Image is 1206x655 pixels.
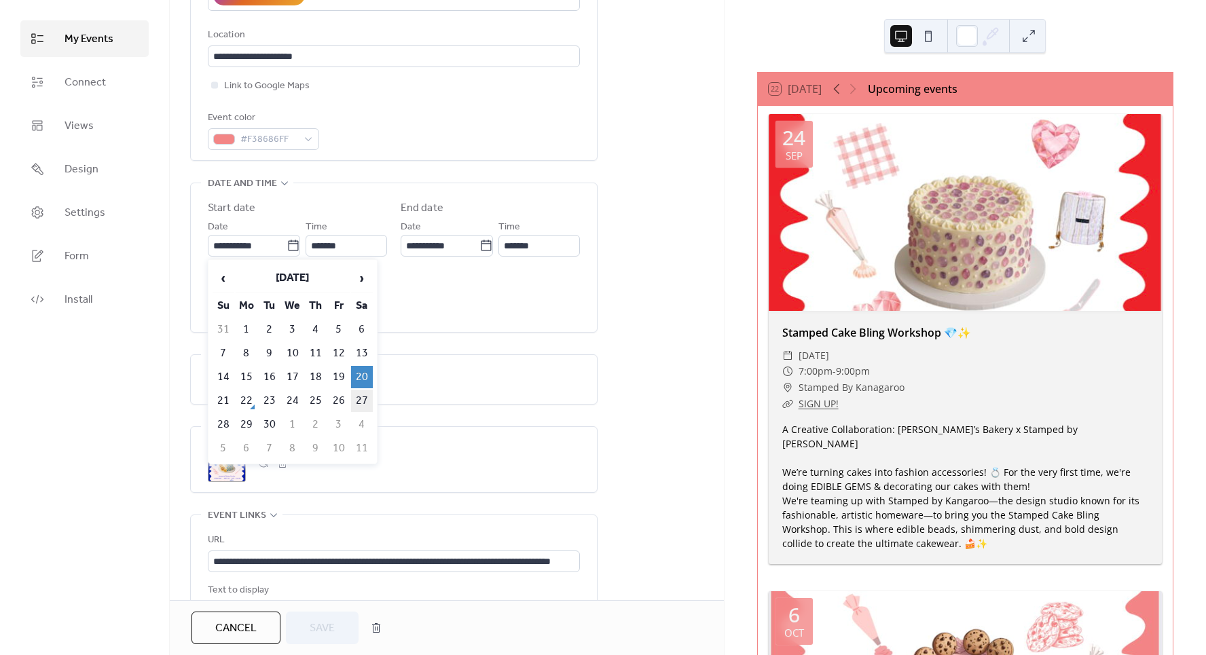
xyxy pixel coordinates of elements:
div: URL [208,532,577,548]
div: Start date [208,200,255,217]
td: 29 [236,413,257,436]
td: 7 [259,437,280,460]
td: 26 [328,390,350,412]
td: 5 [328,318,350,341]
div: Event color [208,110,316,126]
td: 5 [213,437,234,460]
td: 11 [305,342,327,364]
a: Stamped Cake Bling Workshop 💎✨ [782,325,971,340]
span: › [352,265,372,292]
div: ​ [782,363,793,379]
td: 9 [305,437,327,460]
span: - [833,363,836,379]
span: 7:00pm [799,363,833,379]
span: ‹ [213,265,234,292]
span: [DATE] [799,348,829,364]
span: Date [401,219,421,236]
td: 21 [213,390,234,412]
span: Date [208,219,228,236]
td: 3 [282,318,304,341]
div: Location [208,27,577,43]
td: 8 [282,437,304,460]
span: Cancel [215,620,257,637]
td: 1 [236,318,257,341]
td: 7 [213,342,234,364]
td: 2 [259,318,280,341]
span: #F38686FF [240,132,297,148]
td: 16 [259,366,280,388]
div: End date [401,200,443,217]
td: 17 [282,366,304,388]
td: 9 [259,342,280,364]
div: Oct [784,628,804,638]
a: Form [20,238,149,274]
th: Tu [259,295,280,317]
th: Mo [236,295,257,317]
td: 13 [351,342,373,364]
a: SIGN UP! [799,397,839,410]
td: 19 [328,366,350,388]
td: 12 [328,342,350,364]
a: My Events [20,20,149,57]
td: 15 [236,366,257,388]
span: Event links [208,508,266,524]
td: 10 [328,437,350,460]
a: Settings [20,194,149,231]
td: 27 [351,390,373,412]
span: Time [306,219,327,236]
td: 28 [213,413,234,436]
div: 24 [782,128,805,148]
div: ​ [782,379,793,396]
span: Install [65,292,92,308]
td: 20 [351,366,373,388]
td: 22 [236,390,257,412]
div: Sep [786,151,803,161]
div: Text to display [208,582,577,599]
a: Install [20,281,149,318]
div: ​ [782,396,793,412]
span: Form [65,248,89,265]
th: Th [305,295,327,317]
td: 4 [351,413,373,436]
a: Connect [20,64,149,100]
td: 18 [305,366,327,388]
div: ​ [782,348,793,364]
td: 23 [259,390,280,412]
th: [DATE] [236,264,350,293]
div: 6 [788,605,800,625]
span: Stamped By Kanagaroo [799,379,904,396]
th: We [282,295,304,317]
span: Link to Google Maps [224,78,310,94]
td: 6 [351,318,373,341]
td: 10 [282,342,304,364]
th: Su [213,295,234,317]
td: 14 [213,366,234,388]
span: Design [65,162,98,178]
div: Upcoming events [868,81,957,97]
th: Fr [328,295,350,317]
th: Sa [351,295,373,317]
td: 24 [282,390,304,412]
td: 2 [305,413,327,436]
button: Cancel [191,612,280,644]
div: A Creative Collaboration: [PERSON_NAME]’s Bakery x Stamped by [PERSON_NAME] We’re turning cakes i... [769,422,1162,550]
td: 25 [305,390,327,412]
td: 31 [213,318,234,341]
a: Views [20,107,149,144]
span: Time [498,219,520,236]
td: 1 [282,413,304,436]
td: 30 [259,413,280,436]
td: 6 [236,437,257,460]
span: 9:00pm [836,363,870,379]
span: Settings [65,205,105,221]
span: My Events [65,31,113,48]
span: Connect [65,75,106,91]
td: 4 [305,318,327,341]
td: 11 [351,437,373,460]
a: Design [20,151,149,187]
span: Date and time [208,176,277,192]
td: 3 [328,413,350,436]
span: Views [65,118,94,134]
td: 8 [236,342,257,364]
